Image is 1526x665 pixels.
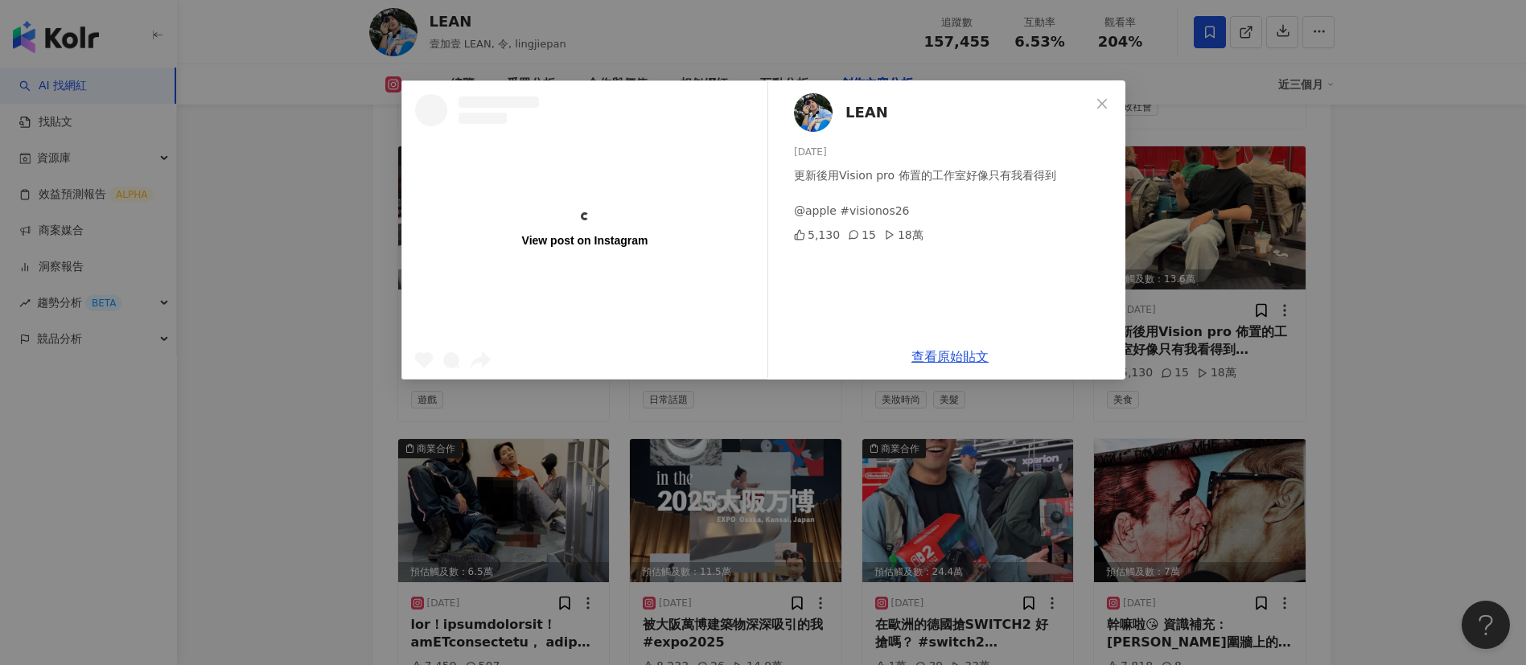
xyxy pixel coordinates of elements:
[794,93,833,132] img: KOL Avatar
[911,349,989,364] a: 查看原始貼文
[1086,88,1118,120] button: Close
[794,93,1090,132] a: KOL AvatarLEAN
[521,233,648,248] div: View post on Instagram
[794,166,1113,220] div: 更新後用Vision pro 佈置的工作室好像只有我看得到 @apple #visionos26
[883,226,923,244] div: 18萬
[848,226,876,244] div: 15
[402,81,767,379] a: View post on Instagram
[794,145,1113,160] div: [DATE]
[1096,97,1109,110] span: close
[794,226,840,244] div: 5,130
[845,101,888,124] span: LEAN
